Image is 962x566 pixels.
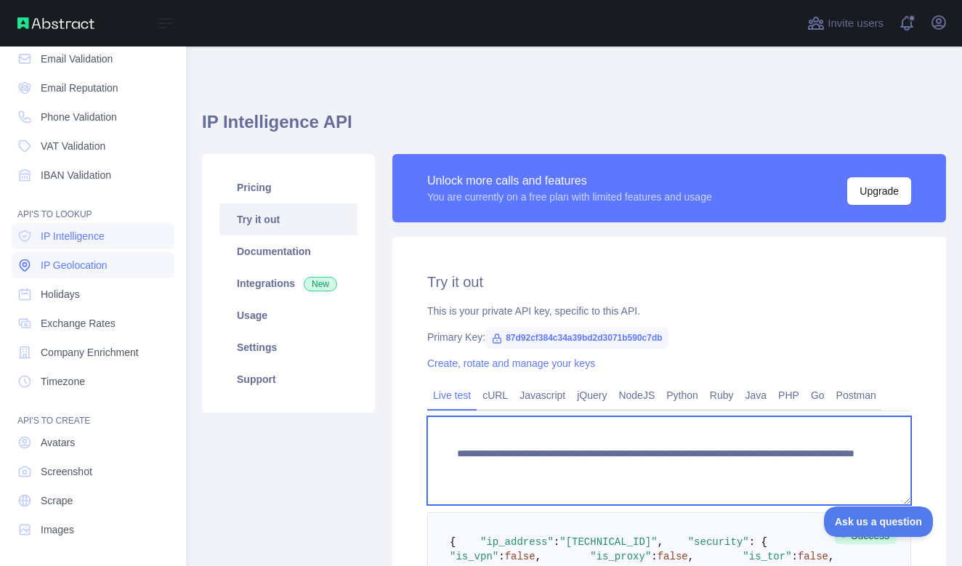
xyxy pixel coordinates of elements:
[427,330,911,344] div: Primary Key:
[41,287,80,302] span: Holidays
[535,551,541,562] span: ,
[41,464,92,479] span: Screenshot
[590,551,651,562] span: "is_proxy"
[41,374,85,389] span: Timezone
[688,536,749,548] span: "security"
[12,368,174,395] a: Timezone
[427,304,911,318] div: This is your private API key, specific to this API.
[304,277,337,291] span: New
[658,536,663,548] span: ,
[830,384,882,407] a: Postman
[41,345,139,360] span: Company Enrichment
[613,384,660,407] a: NodeJS
[12,458,174,485] a: Screenshot
[427,357,595,369] a: Create, rotate and manage your keys
[805,384,830,407] a: Go
[12,75,174,101] a: Email Reputation
[41,81,118,95] span: Email Reputation
[219,203,357,235] a: Try it out
[219,267,357,299] a: Integrations New
[41,522,74,537] span: Images
[41,139,105,153] span: VAT Validation
[480,536,554,548] span: "ip_address"
[41,258,108,272] span: IP Geolocation
[12,104,174,130] a: Phone Validation
[554,536,559,548] span: :
[41,316,116,331] span: Exchange Rates
[41,435,75,450] span: Avatars
[772,384,805,407] a: PHP
[660,384,704,407] a: Python
[740,384,773,407] a: Java
[651,551,657,562] span: :
[202,110,946,145] h1: IP Intelligence API
[704,384,740,407] a: Ruby
[824,506,933,537] iframe: Toggle Customer Support
[477,384,514,407] a: cURL
[12,339,174,365] a: Company Enrichment
[571,384,613,407] a: jQuery
[828,15,884,32] span: Invite users
[427,384,477,407] a: Live test
[485,327,668,349] span: 87d92cf384c34a39bd2d3071b590c7db
[12,281,174,307] a: Holidays
[219,363,357,395] a: Support
[798,551,828,562] span: false
[12,46,174,72] a: Email Validation
[427,172,712,190] div: Unlock more calls and features
[498,551,504,562] span: :
[41,168,111,182] span: IBAN Validation
[847,177,911,205] button: Upgrade
[12,517,174,543] a: Images
[12,252,174,278] a: IP Geolocation
[559,536,657,548] span: "[TECHNICAL_ID]"
[12,223,174,249] a: IP Intelligence
[12,162,174,188] a: IBAN Validation
[12,429,174,456] a: Avatars
[505,551,535,562] span: false
[41,493,73,508] span: Scrape
[17,17,94,29] img: Abstract API
[688,551,694,562] span: ,
[12,310,174,336] a: Exchange Rates
[792,551,798,562] span: :
[219,171,357,203] a: Pricing
[41,52,113,66] span: Email Validation
[427,272,911,292] h2: Try it out
[219,331,357,363] a: Settings
[41,110,117,124] span: Phone Validation
[12,488,174,514] a: Scrape
[12,397,174,426] div: API'S TO CREATE
[658,551,688,562] span: false
[12,133,174,159] a: VAT Validation
[12,191,174,220] div: API'S TO LOOKUP
[749,536,767,548] span: : {
[219,299,357,331] a: Usage
[450,551,498,562] span: "is_vpn"
[743,551,791,562] span: "is_tor"
[219,235,357,267] a: Documentation
[828,551,834,562] span: ,
[427,190,712,204] div: You are currently on a free plan with limited features and usage
[41,229,105,243] span: IP Intelligence
[514,384,571,407] a: Javascript
[804,12,886,35] button: Invite users
[450,536,456,548] span: {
